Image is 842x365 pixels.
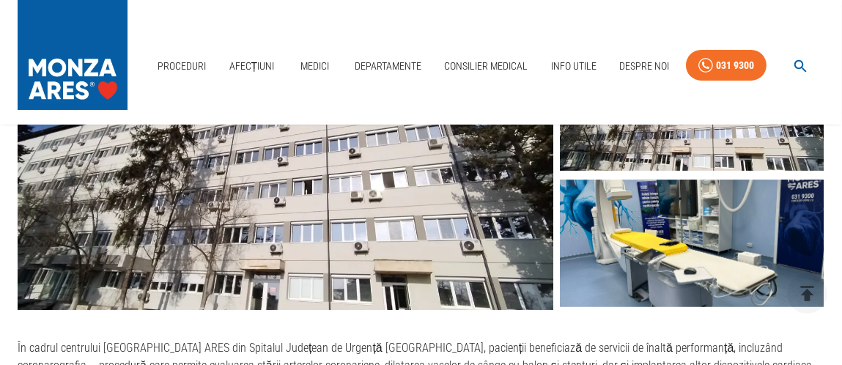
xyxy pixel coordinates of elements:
a: Afecțiuni [224,51,281,81]
a: Proceduri [152,51,213,81]
a: Departamente [349,51,427,81]
a: Medici [291,51,338,81]
a: 031 9300 [686,50,767,81]
a: Despre Noi [613,51,675,81]
button: delete [787,273,827,314]
a: Consilier Medical [439,51,534,81]
div: 031 9300 [716,56,754,75]
a: Info Utile [545,51,602,81]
